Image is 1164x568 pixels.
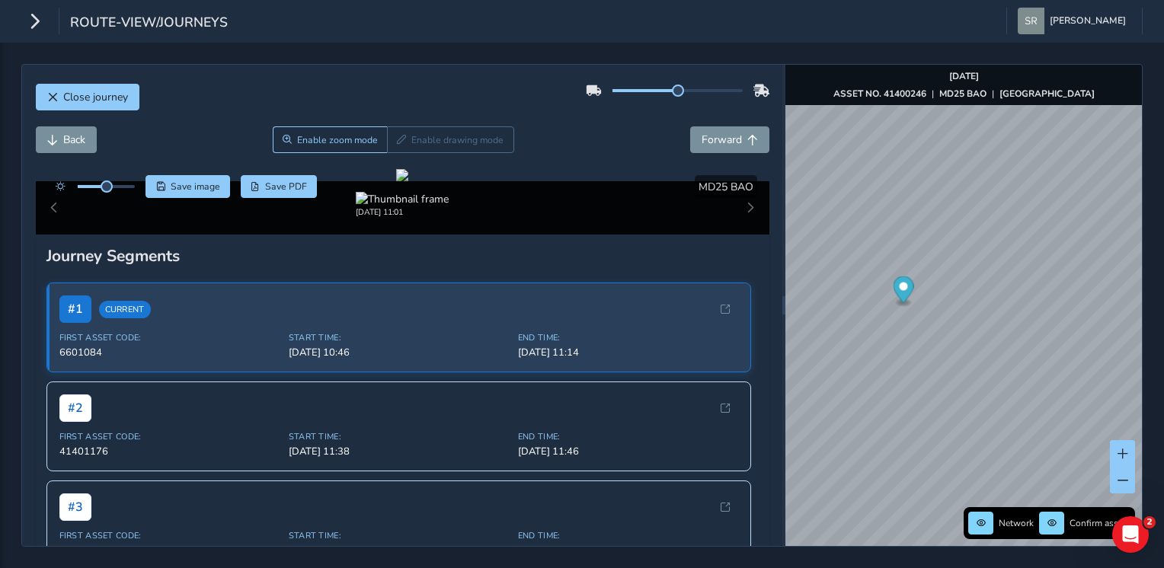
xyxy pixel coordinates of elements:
[99,301,151,318] span: Current
[356,192,449,206] img: Thumbnail frame
[949,70,979,82] strong: [DATE]
[1070,517,1130,529] span: Confirm assets
[702,132,742,147] span: Forward
[59,431,280,442] span: First Asset Code:
[289,544,509,557] span: [DATE] 12:19
[289,431,509,442] span: Start Time:
[356,206,449,218] div: [DATE] 11:01
[289,346,509,359] span: [DATE] 10:46
[265,180,307,193] span: Save PDF
[999,88,1095,100] strong: [GEOGRAPHIC_DATA]
[518,530,738,541] span: End Time:
[36,126,97,153] button: Back
[1050,8,1126,34] span: [PERSON_NAME]
[59,332,280,343] span: First Asset Code:
[518,544,738,557] span: [DATE] 12:27
[833,88,926,100] strong: ASSET NO. 41400246
[518,332,738,343] span: End Time:
[999,517,1034,529] span: Network
[1143,516,1156,528] span: 2
[833,88,1095,100] div: | |
[63,90,128,104] span: Close journey
[518,346,738,359] span: [DATE] 11:14
[273,126,388,153] button: Zoom
[518,431,738,442] span: End Time:
[1018,8,1044,34] img: diamond-layout
[289,445,509,458] span: [DATE] 11:38
[171,180,220,193] span: Save image
[518,445,738,458] span: [DATE] 11:46
[699,180,753,194] span: MD25 BAO
[939,88,987,100] strong: MD25 BAO
[59,544,280,557] span: 41400415
[70,13,228,34] span: route-view/journeys
[289,332,509,343] span: Start Time:
[1112,516,1149,553] iframe: Intercom live chat
[59,445,280,458] span: 41401176
[59,530,280,541] span: First Asset Code:
[59,493,91,521] span: # 3
[297,134,378,146] span: Enable zoom mode
[289,530,509,541] span: Start Time:
[36,84,139,110] button: Close journey
[145,175,230,198] button: Save
[59,346,280,359] span: 6601084
[241,175,318,198] button: PDF
[63,132,85,147] span: Back
[59,295,91,323] span: # 1
[1018,8,1131,34] button: [PERSON_NAME]
[46,245,759,266] div: Journey Segments
[690,126,769,153] button: Forward
[59,394,91,422] span: # 2
[894,276,914,308] div: Map marker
